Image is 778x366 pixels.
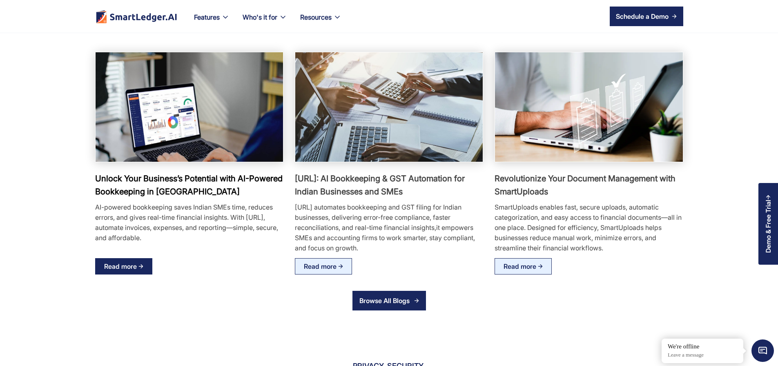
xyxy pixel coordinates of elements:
div: Who's it for [243,11,277,23]
div: AI-powered bookkeeping saves Indian SMEs time, reduces errors, and gives real-time financial insi... [95,202,283,243]
div: We're offline [668,343,737,351]
img: arrow right [138,264,143,269]
a: SmartLedger.AI: AI Bookkeeping & GST Automation for Indian Businesses and SMEs[URL]: AI Bookkeepi... [295,52,483,274]
div: Demo & Free Trial [765,200,772,253]
img: Unlock Your Business’s Potential with AI-Powered Bookkeeping in India [86,47,292,167]
img: arrow right [538,264,543,269]
a: Schedule a Demo [610,7,683,26]
div: Resources [294,11,348,33]
div: Read more [304,260,337,273]
h3: [URL]: AI Bookkeeping & GST Automation for Indian Businesses and SMEs [295,172,483,198]
div: Read more [104,260,137,273]
h3: Unlock Your Business’s Potential with AI-Powered Bookkeeping in [GEOGRAPHIC_DATA] [95,172,283,198]
img: arrow right icon [414,298,419,303]
div: Resources [300,11,332,23]
span: Chat Widget [751,339,774,362]
img: arrow right [338,264,343,269]
h3: Revolutionize Your Document Management with SmartUploads [495,172,683,198]
div: Read more [504,260,536,273]
div: Browse All Blogs [359,295,414,306]
img: arrow right icon [672,14,677,19]
img: Revolutionize Your Document Management with SmartUploads [495,52,682,162]
a: Revolutionize Your Document Management with SmartUploadsRevolutionize Your Document Management wi... [495,52,683,274]
div: [URL] automates bookkeeping and GST filing for Indian businesses, delivering error-free complianc... [295,202,483,253]
a: Unlock Your Business’s Potential with AI-Powered Bookkeeping in IndiaUnlock Your Business’s Poten... [95,52,283,274]
div: Features [194,11,220,23]
img: footer logo [95,10,178,23]
div: Schedule a Demo [616,11,669,21]
a: home [95,10,178,23]
p: Leave a message [668,352,737,359]
div: SmartUploads enables fast, secure uploads, automatic categorization, and easy access to financial... [495,202,683,253]
div: Features [187,11,236,33]
a: Browse All Blogs [352,291,426,310]
img: SmartLedger.AI: AI Bookkeeping & GST Automation for Indian Businesses and SMEs [295,52,483,162]
div: Who's it for [236,11,294,33]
